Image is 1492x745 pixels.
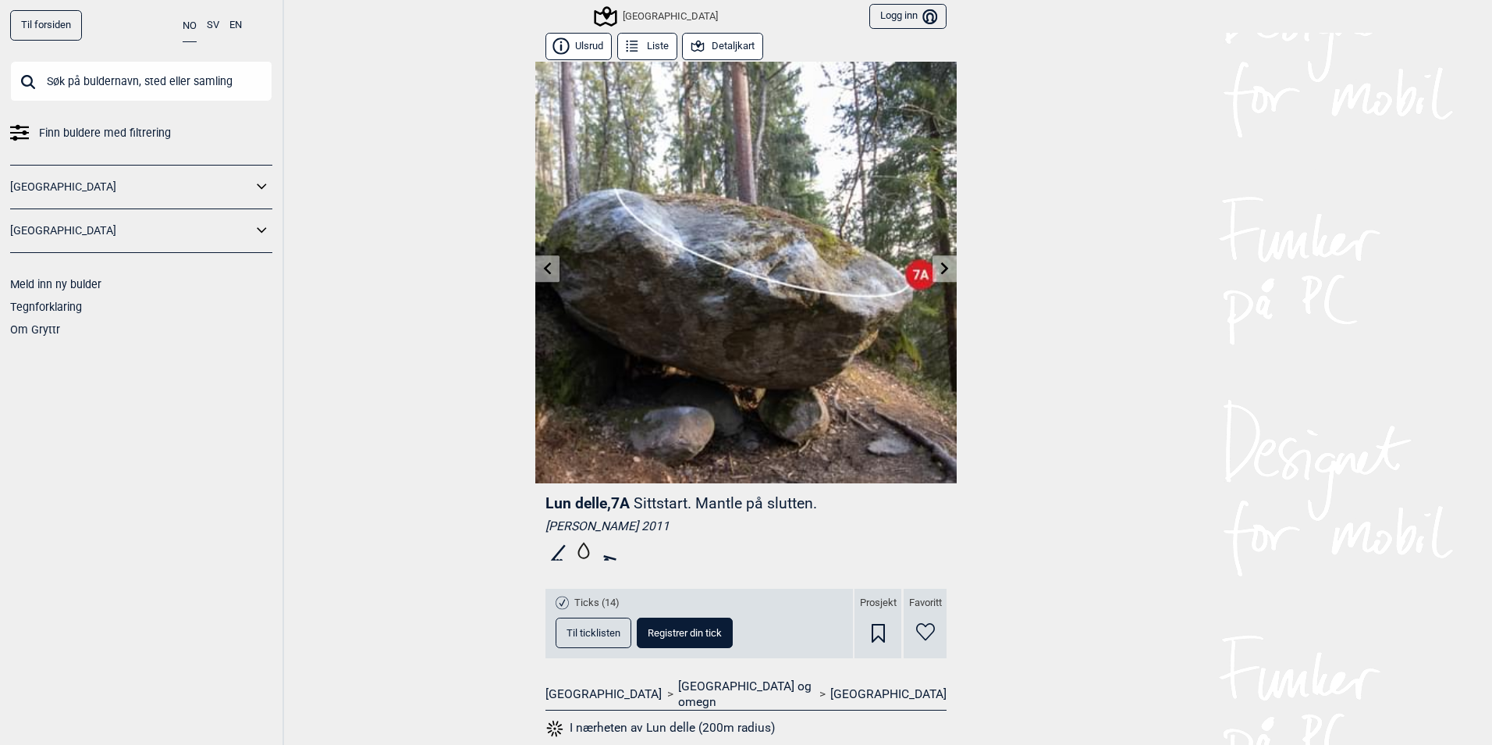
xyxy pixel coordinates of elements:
button: SV [207,10,219,41]
button: Detaljkart [682,33,763,60]
div: Prosjekt [854,589,901,658]
img: Lun delle 210420 [535,62,957,483]
a: Meld inn ny bulder [10,278,101,291]
a: [GEOGRAPHIC_DATA] og omegn [678,679,814,711]
input: Søk på buldernavn, sted eller samling [10,61,272,102]
div: [PERSON_NAME] 2011 [545,519,947,534]
div: [GEOGRAPHIC_DATA] [596,7,718,26]
span: Registrer din tick [648,628,722,638]
button: Liste [617,33,677,60]
span: Ticks (14) [574,597,620,610]
button: I nærheten av Lun delle (200m radius) [545,718,775,739]
button: Registrer din tick [637,618,733,648]
span: Lun delle , 7A [545,494,630,512]
span: Til ticklisten [567,628,620,638]
a: [GEOGRAPHIC_DATA] [545,686,662,702]
a: Om Gryttr [10,323,60,336]
p: Sittstart. Mantle på slutten. [634,494,817,512]
nav: > > [545,679,947,711]
a: Til forsiden [10,10,82,41]
a: [GEOGRAPHIC_DATA] [10,176,252,198]
button: Logg inn [869,4,947,30]
button: Ulsrud [545,33,612,60]
a: [GEOGRAPHIC_DATA] [830,686,947,702]
span: Finn buldere med filtrering [39,122,171,144]
a: [GEOGRAPHIC_DATA] [10,219,252,242]
button: NO [183,10,197,42]
a: Finn buldere med filtrering [10,122,272,144]
a: Tegnforklaring [10,301,82,313]
button: EN [229,10,242,41]
span: Favoritt [909,597,942,610]
button: Til ticklisten [556,618,631,648]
